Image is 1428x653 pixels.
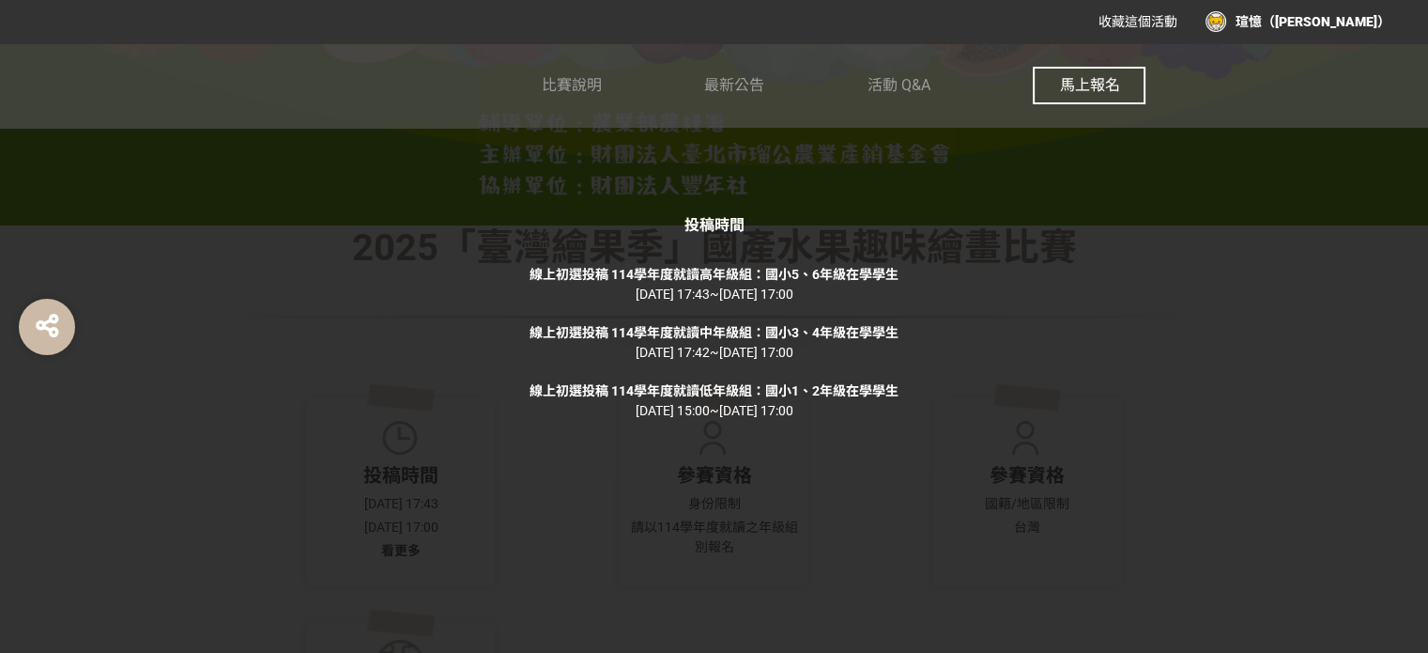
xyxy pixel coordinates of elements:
[530,325,898,340] span: 線上初選投稿 114學年度就讀中年級組：國小3、4年級在學學生
[1098,14,1177,29] span: 收藏這個活動
[719,287,793,302] span: [DATE] 17:00
[530,267,898,282] span: 線上初選投稿 114學年度就讀高年級組：國小5、6年級在學學生
[710,403,719,418] span: ~
[636,345,710,360] span: [DATE] 17:42
[1033,67,1145,104] button: 馬上報名
[636,287,710,302] span: [DATE] 17:43
[868,76,930,94] span: 活動 Q&A
[530,383,898,398] span: 線上初選投稿 114學年度就讀低年級組：國小1、2年級在學學生
[1059,76,1119,94] span: 馬上報名
[719,345,793,360] span: [DATE] 17:00
[636,403,710,418] span: [DATE] 15:00
[542,43,602,128] a: 比賽說明
[530,214,898,237] div: 投稿時間
[542,76,602,94] span: 比賽說明
[719,403,793,418] span: [DATE] 17:00
[710,287,719,302] span: ~
[704,76,764,94] span: 最新公告
[868,43,930,128] a: 活動 Q&A
[710,345,719,360] span: ~
[704,43,764,128] a: 最新公告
